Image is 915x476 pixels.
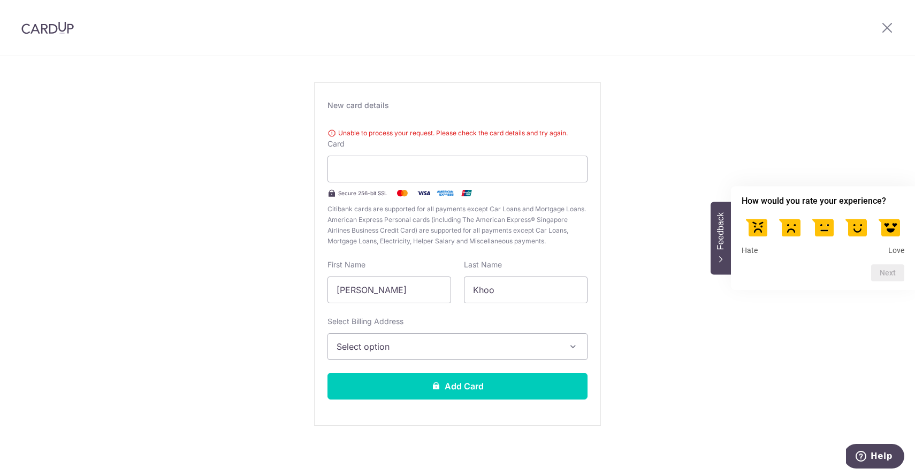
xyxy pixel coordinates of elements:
div: New card details [327,100,588,111]
iframe: Secure card payment input frame [337,163,578,175]
div: Unable to process your request. Please check the card details and try again. [327,128,588,139]
button: Feedback - Hide survey [711,202,731,274]
label: First Name [327,259,365,270]
label: Last Name [464,259,502,270]
img: Visa [413,187,434,199]
div: How would you rate your experience? Select an option from 1 to 5, with 1 being Hate and 5 being Love [731,186,915,290]
button: Select option [327,333,588,360]
img: CardUp [21,21,74,34]
button: Next question [871,264,904,281]
iframe: Opens a widget where you can find more information [846,444,904,471]
button: Add Card [327,373,588,400]
div: How would you rate your experience? Select an option from 1 to 5, with 1 being Hate and 5 being Love [742,212,904,256]
span: Hate [742,246,758,256]
span: Secure 256-bit SSL [338,189,387,197]
h2: How would you rate your experience? Select an option from 1 to 5, with 1 being Hate and 5 being Love [742,195,904,208]
span: Love [888,246,904,256]
label: Select Billing Address [327,316,403,327]
span: Citibank cards are supported for all payments except Car Loans and Mortgage Loans. American Expre... [327,204,588,247]
img: .alt.amex [434,187,456,199]
input: Cardholder First Name [327,277,451,303]
span: Select option [337,340,559,353]
img: .alt.unionpay [456,187,477,199]
img: Mastercard [392,187,413,199]
input: Cardholder Last Name [464,277,588,303]
span: Feedback [716,212,726,250]
label: Card [327,139,345,149]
